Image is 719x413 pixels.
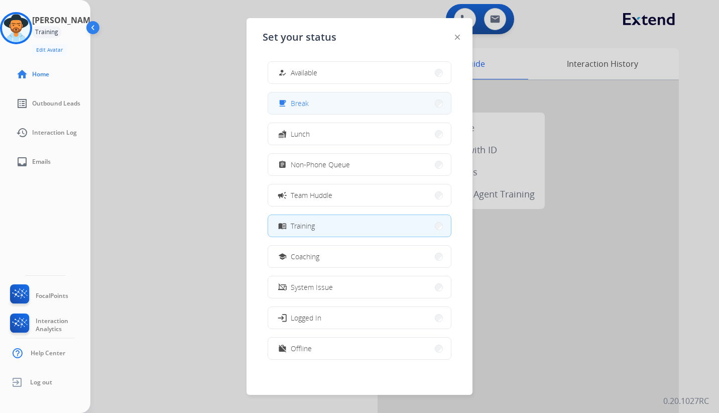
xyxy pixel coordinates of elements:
[16,97,28,110] mat-icon: list_alt
[32,158,51,166] span: Emails
[36,292,68,300] span: FocalPoints
[268,246,451,267] button: Coaching
[291,190,332,200] span: Team Huddle
[278,344,287,353] mat-icon: work_off
[32,14,97,26] h3: [PERSON_NAME]
[278,283,287,291] mat-icon: phonelink_off
[268,215,451,237] button: Training
[278,99,287,108] mat-icon: free_breakfast
[268,184,451,206] button: Team Huddle
[268,276,451,298] button: System Issue
[8,284,68,307] a: FocalPoints
[268,154,451,175] button: Non-Phone Queue
[263,30,336,44] span: Set your status
[291,251,319,262] span: Coaching
[278,68,287,77] mat-icon: how_to_reg
[268,92,451,114] button: Break
[36,317,90,333] span: Interaction Analytics
[268,62,451,83] button: Available
[291,282,333,292] span: System Issue
[291,67,317,78] span: Available
[8,314,90,337] a: Interaction Analytics
[32,70,49,78] span: Home
[278,130,287,138] mat-icon: fastfood
[291,343,312,354] span: Offline
[455,35,460,40] img: close-button
[291,221,315,231] span: Training
[277,313,287,323] mat-icon: login
[32,129,77,137] span: Interaction Log
[278,160,287,169] mat-icon: assignment
[268,123,451,145] button: Lunch
[291,129,310,139] span: Lunch
[278,222,287,230] mat-icon: menu_book
[32,99,80,108] span: Outbound Leads
[16,156,28,168] mat-icon: inbox
[32,26,61,38] div: Training
[2,14,30,42] img: avatar
[277,190,287,200] mat-icon: campaign
[30,378,52,386] span: Log out
[32,44,67,56] button: Edit Avatar
[291,313,321,323] span: Logged In
[278,252,287,261] mat-icon: school
[16,68,28,80] mat-icon: home
[663,395,709,407] p: 0.20.1027RC
[291,159,350,170] span: Non-Phone Queue
[291,98,309,109] span: Break
[268,338,451,359] button: Offline
[268,307,451,329] button: Logged In
[31,349,65,357] span: Help Center
[16,127,28,139] mat-icon: history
